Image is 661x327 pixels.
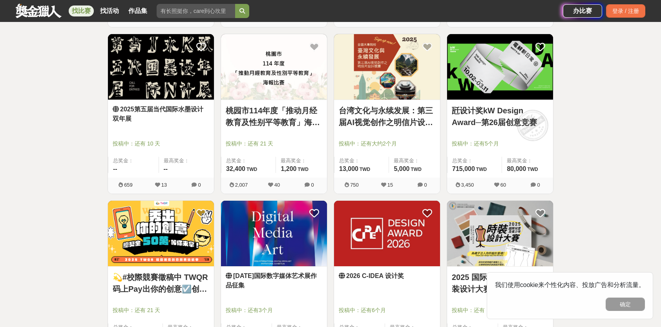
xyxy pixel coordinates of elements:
a: Cover Image [447,201,553,267]
span: 13,000 [339,165,358,172]
span: 总奖金： [452,157,497,165]
span: 投稿中：还有5个月 [452,140,548,148]
span: 60 [500,182,506,188]
a: Cover Image [334,201,440,267]
span: 投稿中：还有 16 天 [452,306,548,314]
span: 最高奖金： [164,157,210,165]
span: 最高奖金： [281,157,322,165]
span: 750 [350,182,359,188]
span: 我们使用cookie来个性化内容、投放广告和分析流量。 [495,282,645,288]
a: 桃园市114年度「推动月经教育及性别平等教育」海报比赛 [226,105,322,128]
a: 办比赛 [563,4,602,18]
font: 2026 C-IDEA 设计奖 [346,272,404,279]
img: Cover Image [108,201,214,266]
span: 5,000 [394,165,409,172]
img: Cover Image [108,34,214,100]
span: 0 [537,182,540,188]
a: 瓩设计奖kW Design Award─第26届创意竞赛 [452,105,548,128]
span: 80,000 [507,165,526,172]
span: 0 [424,182,427,188]
a: 2026 C-IDEA 设计奖 [339,271,435,281]
span: 总奖金： [339,157,384,165]
span: 总奖金： [113,157,154,165]
span: 投稿中：还有6个月 [339,306,435,314]
span: 3,450 [461,182,474,188]
span: TWD [476,167,487,172]
a: Cover Image [108,201,214,267]
span: 2,007 [235,182,248,188]
span: TWD [411,167,422,172]
span: 0 [311,182,314,188]
div: 登录 / 注册 [606,4,645,18]
span: 最高奖金： [507,157,548,165]
a: [DATE]国际数字媒体艺术展作品征集 [226,271,322,290]
span: 15 [387,182,393,188]
a: 2025 国际儿童及青少年时装设计大赛 [452,271,548,295]
a: Cover Image [221,201,327,267]
button: 确定 [606,298,645,311]
span: 659 [124,182,133,188]
span: 40 [274,182,280,188]
span: TWD [298,167,309,172]
span: 715,000 [452,165,475,172]
a: 台湾文化与永续发展：第三届AI视觉创作之明信片设计竞赛 [339,105,435,128]
font: 2025第五届当代国际水墨设计双年展 [113,106,203,122]
span: -- [113,165,117,172]
input: 有长照挺你，care到心坎里！ 青春出手，拍出照顾 影音征件活动 [157,4,235,18]
span: 总奖金： [226,157,271,165]
a: 2025第五届当代国际水墨设计双年展 [113,105,209,124]
a: 作品集 [125,5,150,16]
font: [DATE]国际数字媒体艺术展作品征集 [226,272,317,289]
span: -- [164,165,168,172]
img: Cover Image [334,34,440,100]
span: 投稿中：还有 10 天 [113,140,209,148]
span: 13 [161,182,167,188]
img: Cover Image [334,201,440,266]
span: 投稿中：还有 21 天 [113,306,209,314]
span: 投稿中：还有3个月 [226,306,322,314]
img: Cover Image [221,201,327,266]
span: TWD [247,167,257,172]
img: Cover Image [447,201,553,266]
span: 32,400 [226,165,245,172]
span: 投稿中：还有大约2个月 [339,140,435,148]
span: 0 [198,182,201,188]
a: 找活动 [97,5,122,16]
span: 1,200 [281,165,296,172]
a: 找比赛 [69,5,94,16]
span: TWD [360,167,370,172]
img: Cover Image [447,34,553,100]
span: 投稿中：还有 21 天 [226,140,322,148]
a: 💫#校際競賽徵稿中 TWQR码上Pay出你的创意☑️创意特Pay员征召令🔥短影音、梗图大赛开跑啦 🤩 [113,271,209,295]
span: 最高奖金： [394,157,435,165]
img: Cover Image [221,34,327,100]
span: TWD [527,167,538,172]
